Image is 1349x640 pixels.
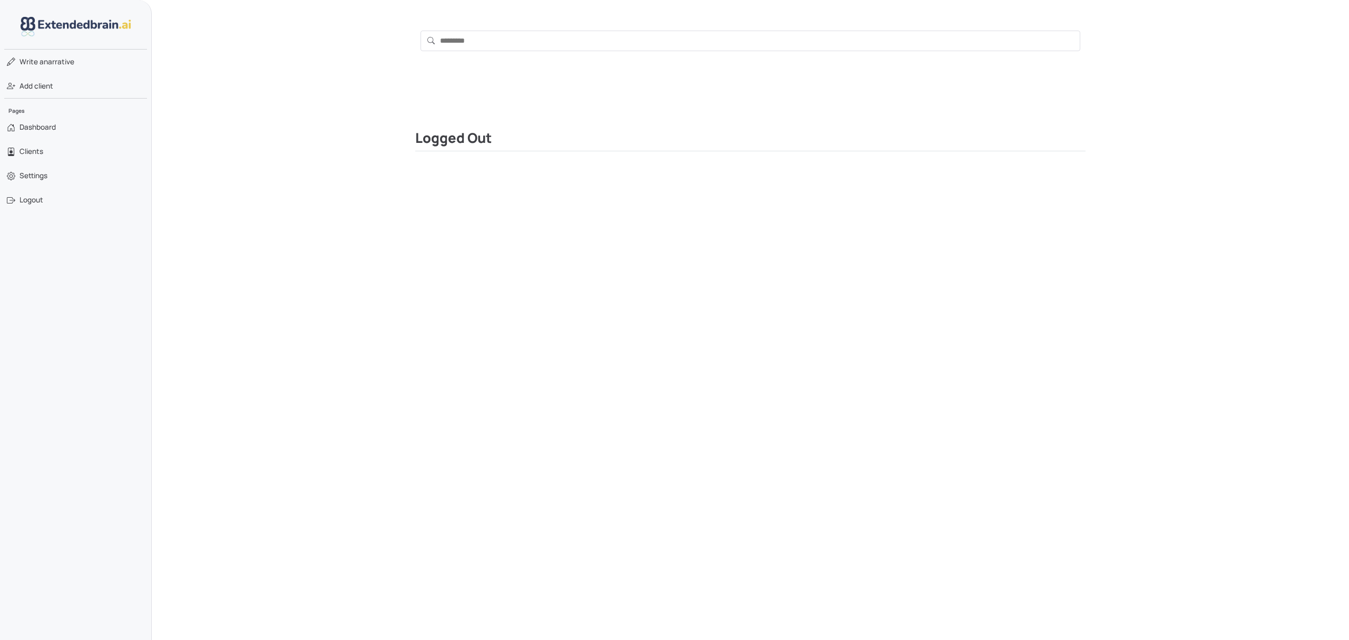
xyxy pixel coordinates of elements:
[19,56,74,67] span: narrative
[19,195,43,205] span: Logout
[19,122,56,132] span: Dashboard
[415,130,1086,151] h2: Logged Out
[19,57,44,66] span: Write a
[19,146,43,157] span: Clients
[19,170,47,181] span: Settings
[21,17,131,36] img: logo
[19,81,53,91] span: Add client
